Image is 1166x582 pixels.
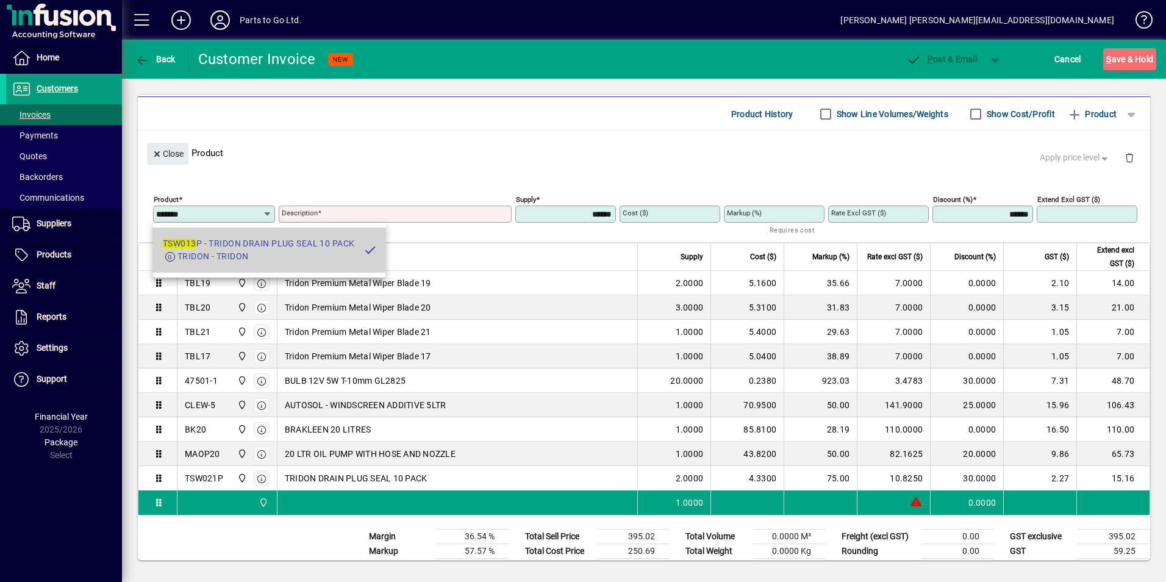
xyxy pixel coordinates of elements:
[162,9,201,31] button: Add
[835,530,921,544] td: Freight (excl GST)
[144,148,191,159] app-page-header-button: Close
[812,250,849,264] span: Markup (%)
[865,399,923,411] div: 141.9000
[731,104,793,124] span: Product History
[6,302,122,332] a: Reports
[234,325,248,339] span: DAE - Bulk Store
[37,312,66,322] span: Reports
[185,326,210,338] div: TBL21
[1003,368,1076,393] td: 7.31
[930,442,1003,466] td: 20.0000
[6,167,122,187] a: Backorders
[834,108,948,120] label: Show Line Volumes/Weights
[1003,442,1076,466] td: 9.86
[727,209,762,217] mat-label: Markup (%)
[285,399,446,411] span: AUTOSOL - WINDSCREEN ADDITIVE 5LTR
[333,56,348,63] span: NEW
[185,250,199,264] span: Item
[1077,530,1150,544] td: 395.02
[185,399,216,411] div: CLEW-5
[282,209,318,217] mat-label: Description
[710,344,784,368] td: 5.0400
[12,110,51,120] span: Invoices
[710,442,784,466] td: 43.8200
[784,466,857,490] td: 75.00
[37,374,67,384] span: Support
[1076,295,1150,320] td: 21.00
[930,368,1003,393] td: 30.0000
[285,423,371,436] span: BRAKLEEN 20 LITRES
[240,10,302,30] div: Parts to Go Ltd.
[1106,54,1111,64] span: S
[234,423,248,436] span: DAE - Bulk Store
[900,48,983,70] button: Post & Email
[185,423,206,436] div: BK20
[37,84,78,93] span: Customers
[185,277,210,289] div: TBL19
[1051,48,1084,70] button: Cancel
[12,151,47,161] span: Quotes
[185,472,223,484] div: TSW021P
[596,530,670,544] td: 395.02
[954,250,996,264] span: Discount (%)
[784,320,857,344] td: 29.63
[234,374,248,387] span: DAE - Bulk Store
[154,195,179,204] mat-label: Product
[1076,368,1150,393] td: 48.70
[234,301,248,314] span: DAE - Bulk Store
[363,544,436,559] td: Markup
[234,447,248,461] span: DAE - Bulk Store
[865,326,923,338] div: 7.0000
[6,209,122,239] a: Suppliers
[784,271,857,295] td: 35.66
[676,350,704,362] span: 1.0000
[436,530,509,544] td: 36.54 %
[750,250,776,264] span: Cost ($)
[928,54,933,64] span: P
[1076,393,1150,417] td: 106.43
[930,320,1003,344] td: 0.0000
[45,437,77,447] span: Package
[1106,49,1153,69] span: ave & Hold
[37,52,59,62] span: Home
[37,343,68,353] span: Settings
[623,209,648,217] mat-label: Cost ($)
[753,530,826,544] td: 0.0000 M³
[1003,417,1076,442] td: 16.50
[831,209,886,217] mat-label: Rate excl GST ($)
[35,412,88,422] span: Financial Year
[676,277,704,289] span: 2.0000
[930,417,1003,442] td: 0.0000
[676,301,704,314] span: 3.0000
[865,375,923,387] div: 3.4783
[1003,344,1076,368] td: 1.05
[1077,559,1150,574] td: 454.27
[906,54,977,64] span: ost & Email
[865,277,923,289] div: 7.0000
[285,375,406,387] span: BULB 12V 5W T-10mm GL2825
[930,490,1003,515] td: 0.0000
[152,144,184,164] span: Close
[784,344,857,368] td: 38.89
[185,375,218,387] div: 47501-1
[1054,49,1081,69] span: Cancel
[1076,466,1150,490] td: 15.16
[670,375,703,387] span: 20.0000
[234,398,248,412] span: DAE - Bulk Store
[516,195,536,204] mat-label: Supply
[12,131,58,140] span: Payments
[840,10,1114,30] div: [PERSON_NAME] [PERSON_NAME][EMAIL_ADDRESS][DOMAIN_NAME]
[135,54,176,64] span: Back
[6,364,122,395] a: Support
[37,250,71,259] span: Products
[1035,147,1115,169] button: Apply price level
[37,281,55,290] span: Staff
[1076,442,1150,466] td: 65.73
[6,146,122,167] a: Quotes
[676,423,704,436] span: 1.0000
[676,399,704,411] span: 1.0000
[596,559,670,574] td: 144.33
[519,530,596,544] td: Total Sell Price
[1003,271,1076,295] td: 2.10
[784,417,857,442] td: 28.19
